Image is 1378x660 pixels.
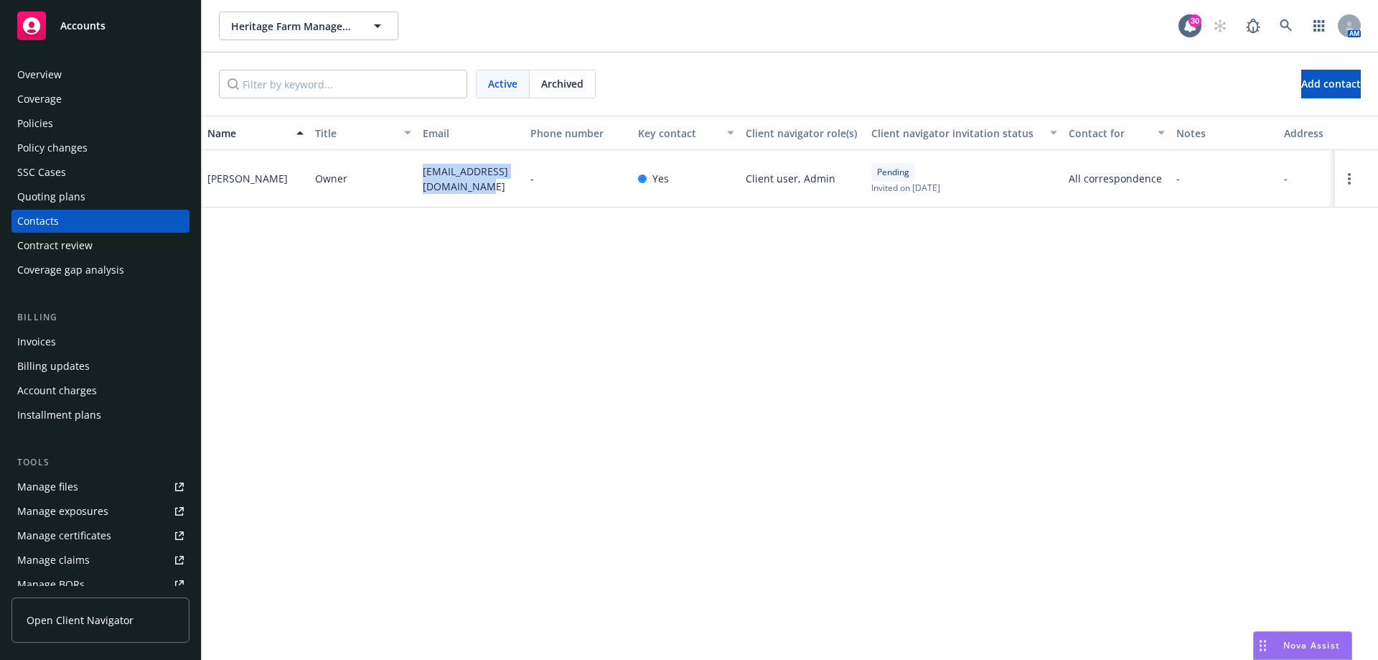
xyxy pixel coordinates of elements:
[17,210,59,233] div: Contacts
[11,549,189,572] a: Manage claims
[638,126,718,141] div: Key contact
[17,88,62,111] div: Coverage
[11,112,189,135] a: Policies
[11,404,189,427] a: Installment plans
[17,234,93,257] div: Contract review
[17,475,78,498] div: Manage files
[746,171,835,186] span: Client user, Admin
[11,310,189,325] div: Billing
[17,161,66,184] div: SSC Cases
[652,171,669,186] span: Yes
[1253,631,1352,660] button: Nova Assist
[11,210,189,233] a: Contacts
[17,404,101,427] div: Installment plans
[17,500,108,523] div: Manage exposures
[17,136,88,159] div: Policy changes
[871,182,940,194] span: Invited on [DATE]
[17,573,85,596] div: Manage BORs
[740,116,866,150] button: Client navigator role(s)
[423,164,519,194] span: [EMAIL_ADDRESS][DOMAIN_NAME]
[866,116,1063,150] button: Client navigator invitation status
[11,234,189,257] a: Contract review
[11,185,189,208] a: Quoting plans
[11,63,189,86] a: Overview
[541,76,583,91] span: Archived
[11,355,189,378] a: Billing updates
[1069,171,1165,186] span: All correspondence
[530,126,627,141] div: Phone number
[11,259,189,282] a: Coverage gap analysis
[871,126,1041,141] div: Client navigator invitation status
[1272,11,1300,40] a: Search
[207,126,288,141] div: Name
[1189,14,1201,27] div: 30
[17,549,90,572] div: Manage claims
[11,524,189,547] a: Manage certificates
[17,355,90,378] div: Billing updates
[11,455,189,470] div: Tools
[1069,126,1149,141] div: Contact for
[17,185,85,208] div: Quoting plans
[1301,77,1361,90] span: Add contact
[1254,632,1272,659] div: Drag to move
[11,161,189,184] a: SSC Cases
[17,379,97,402] div: Account charges
[315,126,395,141] div: Title
[207,171,288,186] div: [PERSON_NAME]
[11,500,189,523] a: Manage exposures
[1176,171,1180,186] span: -
[530,171,534,186] span: -
[60,20,106,32] span: Accounts
[1283,639,1340,651] span: Nova Assist
[423,126,519,141] div: Email
[17,63,62,86] div: Overview
[11,136,189,159] a: Policy changes
[1284,171,1288,186] span: -
[632,116,740,150] button: Key contact
[1239,11,1267,40] a: Report a Bug
[202,116,309,150] button: Name
[1305,11,1334,40] a: Switch app
[315,171,347,186] span: Owner
[11,379,189,402] a: Account charges
[17,330,56,353] div: Invoices
[17,524,111,547] div: Manage certificates
[11,573,189,596] a: Manage BORs
[17,112,53,135] div: Policies
[746,126,860,141] div: Client navigator role(s)
[417,116,525,150] button: Email
[219,70,467,98] input: Filter by keyword...
[1301,70,1361,98] button: Add contact
[11,475,189,498] a: Manage files
[309,116,417,150] button: Title
[11,88,189,111] a: Coverage
[231,19,355,34] span: Heritage Farm Management, Inc
[488,76,517,91] span: Active
[1341,170,1358,187] a: Open options
[27,613,133,628] span: Open Client Navigator
[11,330,189,353] a: Invoices
[11,6,189,46] a: Accounts
[525,116,632,150] button: Phone number
[1063,116,1171,150] button: Contact for
[1171,116,1278,150] button: Notes
[219,11,398,40] button: Heritage Farm Management, Inc
[1206,11,1234,40] a: Start snowing
[877,166,909,179] span: Pending
[1176,126,1272,141] div: Notes
[17,259,124,282] div: Coverage gap analysis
